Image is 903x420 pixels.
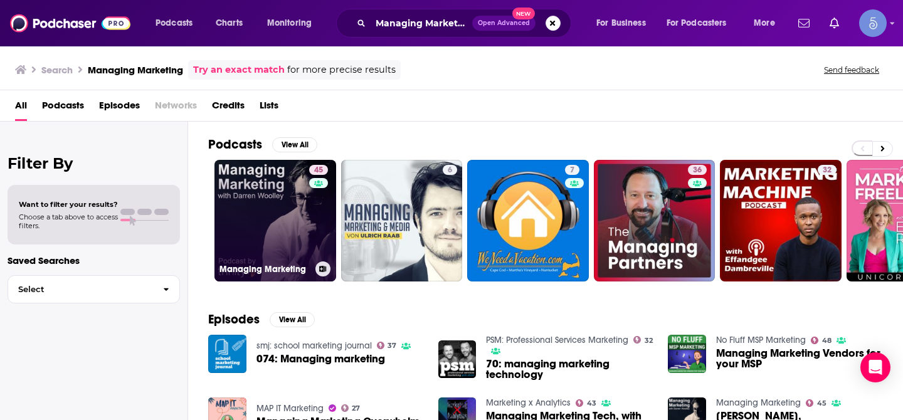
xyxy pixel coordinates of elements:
[820,65,883,75] button: Send feedback
[19,200,118,209] span: Want to filter your results?
[633,336,653,344] a: 32
[716,348,883,369] a: Managing Marketing Vendors for your MSP
[825,13,844,34] a: Show notifications dropdown
[716,397,801,408] a: Managing Marketing
[688,165,707,175] a: 36
[448,164,452,177] span: 6
[88,64,183,76] h3: Managing Marketing
[720,160,842,281] a: 32
[478,20,530,26] span: Open Advanced
[212,95,245,121] a: Credits
[823,164,832,177] span: 32
[594,160,716,281] a: 36
[486,397,571,408] a: Marketing x Analytics
[745,13,791,33] button: open menu
[658,13,745,33] button: open menu
[645,338,653,344] span: 32
[859,9,887,37] button: Show profile menu
[716,335,806,345] a: No Fluff MSP Marketing
[754,14,775,32] span: More
[8,154,180,172] h2: Filter By
[214,160,336,281] a: 45Managing Marketing
[472,16,536,31] button: Open AdvancedNew
[42,95,84,121] a: Podcasts
[270,312,315,327] button: View All
[341,160,463,281] a: 6
[208,137,317,152] a: PodcastsView All
[216,14,243,32] span: Charts
[587,401,596,406] span: 43
[41,64,73,76] h3: Search
[596,14,646,32] span: For Business
[267,14,312,32] span: Monitoring
[443,165,457,175] a: 6
[314,164,323,177] span: 45
[309,165,328,175] a: 45
[208,13,250,33] a: Charts
[287,63,396,77] span: for more precise results
[147,13,209,33] button: open menu
[352,406,360,411] span: 27
[208,137,262,152] h2: Podcasts
[256,340,372,351] a: smj: school marketing journal
[256,403,324,414] a: MAP IT Marketing
[806,399,826,407] a: 45
[8,255,180,266] p: Saved Searches
[818,165,837,175] a: 32
[859,9,887,37] img: User Profile
[793,13,815,34] a: Show notifications dropdown
[588,13,662,33] button: open menu
[156,14,193,32] span: Podcasts
[256,354,385,364] a: 074: Managing marketing
[258,13,328,33] button: open menu
[193,63,285,77] a: Try an exact match
[822,338,832,344] span: 48
[860,352,890,382] div: Open Intercom Messenger
[219,264,310,275] h3: Managing Marketing
[341,404,361,412] a: 27
[811,337,832,344] a: 48
[155,95,197,121] span: Networks
[10,11,130,35] img: Podchaser - Follow, Share and Rate Podcasts
[486,359,653,380] a: 70: managing marketing technology
[19,213,118,230] span: Choose a tab above to access filters.
[272,137,317,152] button: View All
[208,312,315,327] a: EpisodesView All
[208,335,246,373] img: 074: Managing marketing
[512,8,535,19] span: New
[8,275,180,303] button: Select
[260,95,278,121] a: Lists
[570,164,574,177] span: 7
[576,399,596,407] a: 43
[8,285,153,293] span: Select
[208,312,260,327] h2: Episodes
[565,165,579,175] a: 7
[693,164,702,177] span: 36
[348,9,583,38] div: Search podcasts, credits, & more...
[817,401,826,406] span: 45
[388,343,396,349] span: 37
[859,9,887,37] span: Logged in as Spiral5-G1
[377,342,397,349] a: 37
[668,335,706,373] img: Managing Marketing Vendors for your MSP
[438,340,477,379] img: 70: managing marketing technology
[467,160,589,281] a: 7
[667,14,727,32] span: For Podcasters
[99,95,140,121] a: Episodes
[371,13,472,33] input: Search podcasts, credits, & more...
[486,335,628,345] a: PSM: Professional Services Marketing
[15,95,27,121] a: All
